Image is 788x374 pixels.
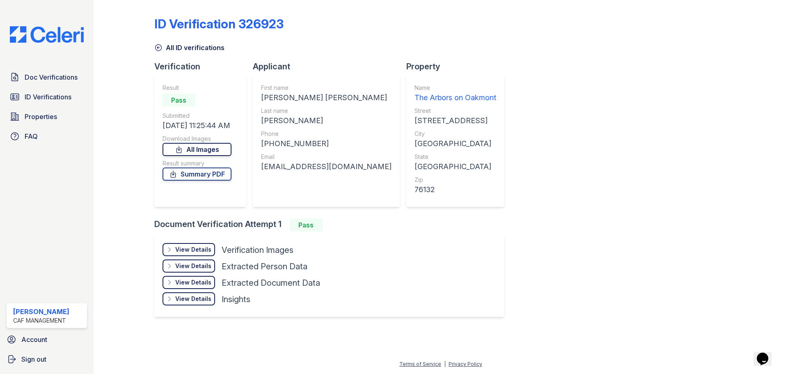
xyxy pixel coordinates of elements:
[415,115,496,126] div: [STREET_ADDRESS]
[21,335,47,344] span: Account
[7,108,87,125] a: Properties
[222,244,293,256] div: Verification Images
[13,317,69,325] div: CAF Management
[449,361,482,367] a: Privacy Policy
[7,89,87,105] a: ID Verifications
[415,84,496,92] div: Name
[415,92,496,103] div: The Arbors on Oakmont
[399,361,441,367] a: Terms of Service
[163,84,231,92] div: Result
[21,354,46,364] span: Sign out
[290,218,323,232] div: Pass
[415,176,496,184] div: Zip
[415,153,496,161] div: State
[25,131,38,141] span: FAQ
[154,43,224,53] a: All ID verifications
[175,262,211,270] div: View Details
[163,143,231,156] a: All Images
[415,130,496,138] div: City
[25,72,78,82] span: Doc Verifications
[3,331,90,348] a: Account
[415,161,496,172] div: [GEOGRAPHIC_DATA]
[415,107,496,115] div: Street
[154,218,511,232] div: Document Verification Attempt 1
[261,153,392,161] div: Email
[7,69,87,85] a: Doc Verifications
[163,112,231,120] div: Submitted
[163,94,195,107] div: Pass
[222,294,250,305] div: Insights
[261,84,392,92] div: First name
[13,307,69,317] div: [PERSON_NAME]
[415,84,496,103] a: Name The Arbors on Oakmont
[415,184,496,195] div: 76132
[444,361,446,367] div: |
[222,277,320,289] div: Extracted Document Data
[163,135,231,143] div: Download Images
[25,112,57,122] span: Properties
[261,138,392,149] div: [PHONE_NUMBER]
[261,115,392,126] div: [PERSON_NAME]
[406,61,511,72] div: Property
[3,26,90,43] img: CE_Logo_Blue-a8612792a0a2168367f1c8372b55b34899dd931a85d93a1a3d3e32e68fde9ad4.png
[261,92,392,103] div: [PERSON_NAME] [PERSON_NAME]
[3,351,90,367] a: Sign out
[163,167,231,181] a: Summary PDF
[754,341,780,366] iframe: chat widget
[175,278,211,287] div: View Details
[222,261,307,272] div: Extracted Person Data
[154,61,253,72] div: Verification
[175,295,211,303] div: View Details
[25,92,71,102] span: ID Verifications
[261,107,392,115] div: Last name
[253,61,406,72] div: Applicant
[7,128,87,145] a: FAQ
[163,120,231,131] div: [DATE] 11:25:44 AM
[261,130,392,138] div: Phone
[154,16,284,31] div: ID Verification 326923
[175,246,211,254] div: View Details
[261,161,392,172] div: [EMAIL_ADDRESS][DOMAIN_NAME]
[163,159,231,167] div: Result summary
[415,138,496,149] div: [GEOGRAPHIC_DATA]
